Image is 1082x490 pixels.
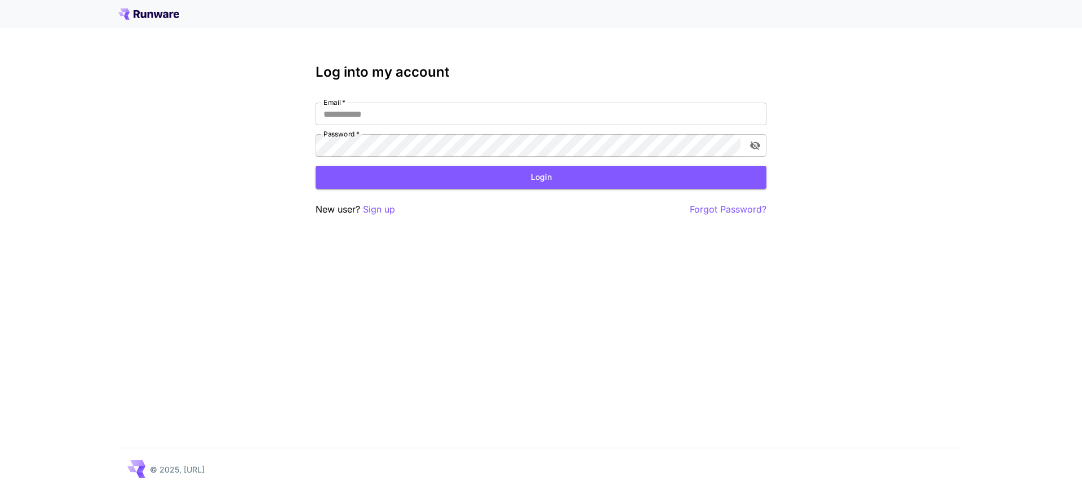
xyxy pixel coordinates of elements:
label: Email [323,98,345,107]
button: toggle password visibility [745,135,765,156]
label: Password [323,129,360,139]
p: New user? [316,202,395,217]
p: © 2025, [URL] [150,463,205,475]
button: Forgot Password? [690,202,766,217]
h3: Log into my account [316,64,766,80]
button: Sign up [363,202,395,217]
button: Login [316,166,766,189]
